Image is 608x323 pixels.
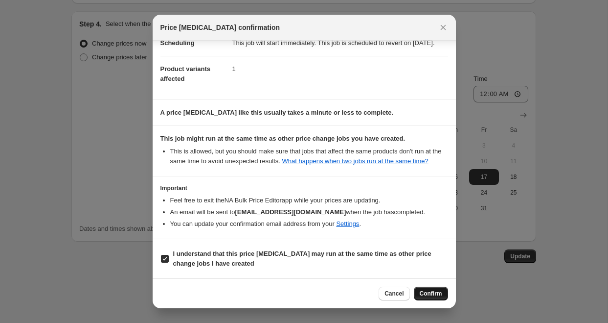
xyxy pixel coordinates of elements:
[232,30,448,56] dd: This job will start immediately. This job is scheduled to revert on [DATE].
[160,39,195,47] span: Scheduling
[160,65,211,82] span: Product variants affected
[436,21,450,34] button: Close
[282,157,428,165] a: What happens when two jobs run at the same time?
[379,287,409,300] button: Cancel
[160,109,394,116] b: A price [MEDICAL_DATA] like this usually takes a minute or less to complete.
[420,290,442,298] span: Confirm
[170,147,448,166] li: This is allowed, but you should make sure that jobs that affect the same products don ' t run at ...
[173,250,431,267] b: I understand that this price [MEDICAL_DATA] may run at the same time as other price change jobs I...
[336,220,359,227] a: Settings
[170,219,448,229] li: You can update your confirmation email address from your .
[232,56,448,82] dd: 1
[160,23,280,32] span: Price [MEDICAL_DATA] confirmation
[414,287,448,300] button: Confirm
[235,208,346,216] b: [EMAIL_ADDRESS][DOMAIN_NAME]
[170,196,448,205] li: Feel free to exit the NA Bulk Price Editor app while your prices are updating.
[384,290,404,298] span: Cancel
[170,207,448,217] li: An email will be sent to when the job has completed .
[160,184,448,192] h3: Important
[160,135,405,142] b: This job might run at the same time as other price change jobs you have created.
